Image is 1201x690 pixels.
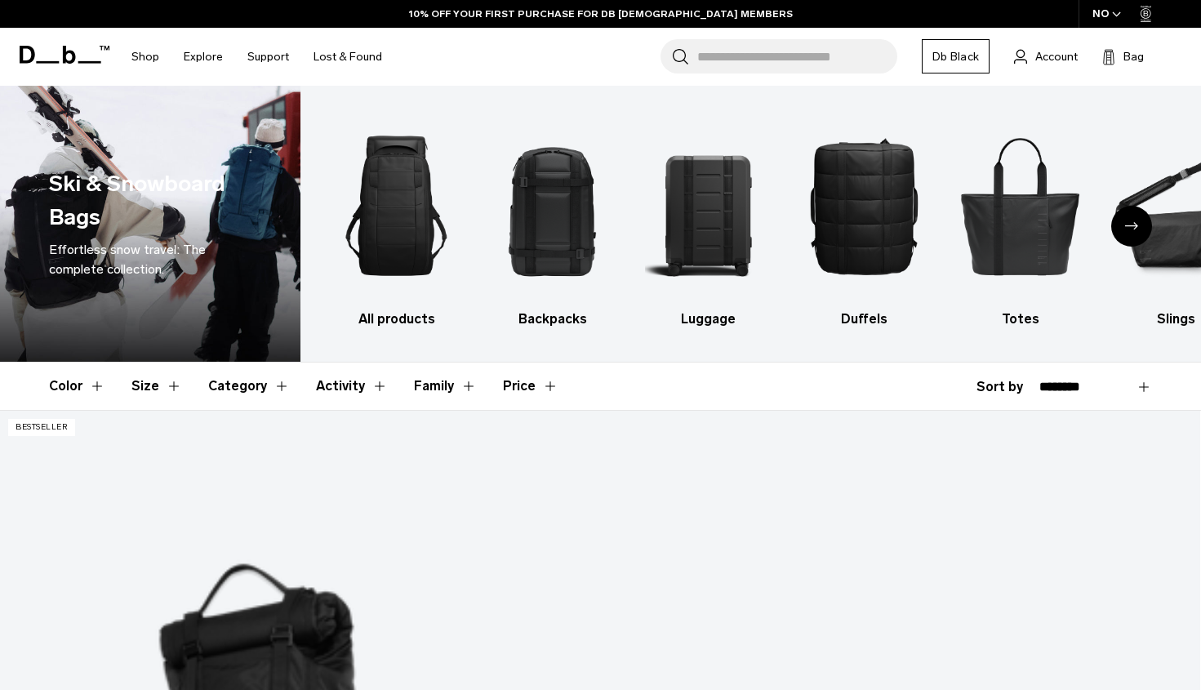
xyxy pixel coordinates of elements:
[333,110,460,301] img: Db
[49,363,105,410] button: Toggle Filter
[489,110,616,329] a: Db Backpacks
[131,28,159,86] a: Shop
[208,363,290,410] button: Toggle Filter
[409,7,793,21] a: 10% OFF YOUR FIRST PURCHASE FOR DB [DEMOGRAPHIC_DATA] MEMBERS
[489,110,616,329] li: 2 / 10
[645,110,772,329] li: 3 / 10
[645,110,772,301] img: Db
[801,110,928,301] img: Db
[957,110,1084,329] a: Db Totes
[489,110,616,301] img: Db
[1014,47,1078,66] a: Account
[1123,48,1144,65] span: Bag
[247,28,289,86] a: Support
[49,242,206,277] span: Effortless snow travel: The complete collection.
[316,363,388,410] button: Toggle Filter
[957,110,1084,301] img: Db
[801,110,928,329] li: 4 / 10
[333,110,460,329] a: Db All products
[489,309,616,329] h3: Backpacks
[957,110,1084,329] li: 5 / 10
[49,167,246,234] h1: Ski & Snowboard Bags
[1035,48,1078,65] span: Account
[1102,47,1144,66] button: Bag
[957,309,1084,329] h3: Totes
[645,110,772,329] a: Db Luggage
[414,363,477,410] button: Toggle Filter
[503,363,558,410] button: Toggle Price
[645,309,772,329] h3: Luggage
[801,309,928,329] h3: Duffels
[333,309,460,329] h3: All products
[184,28,223,86] a: Explore
[131,363,182,410] button: Toggle Filter
[314,28,382,86] a: Lost & Found
[1111,206,1152,247] div: Next slide
[333,110,460,329] li: 1 / 10
[8,419,75,436] p: Bestseller
[801,110,928,329] a: Db Duffels
[119,28,394,86] nav: Main Navigation
[922,39,990,73] a: Db Black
